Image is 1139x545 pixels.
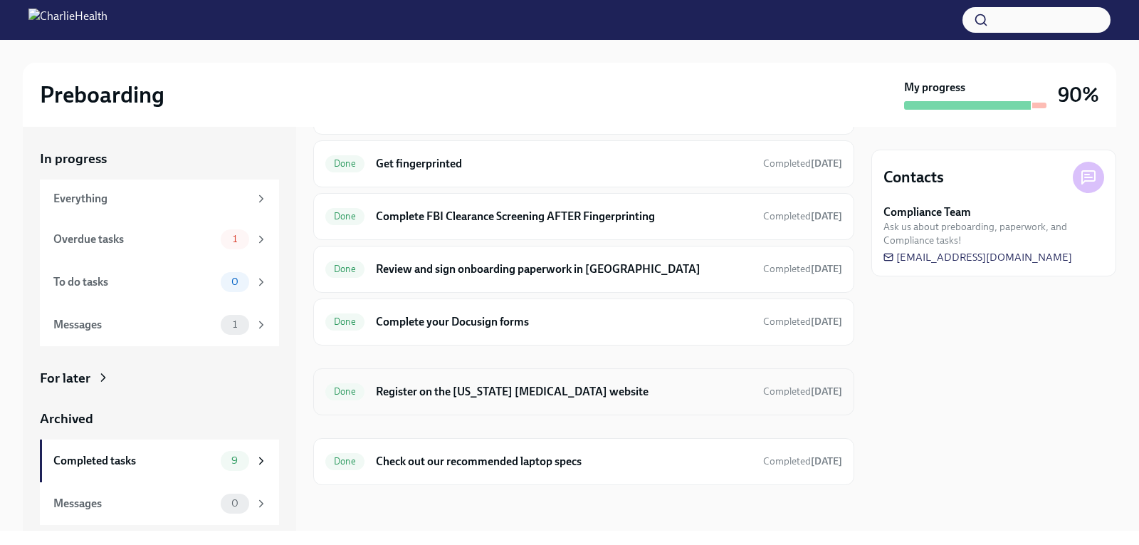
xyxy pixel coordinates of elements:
[763,385,842,398] span: Completed
[325,205,842,228] a: DoneComplete FBI Clearance Screening AFTER FingerprintingCompleted[DATE]
[376,209,752,224] h6: Complete FBI Clearance Screening AFTER Fingerprinting
[811,385,842,398] strong: [DATE]
[811,210,842,222] strong: [DATE]
[40,369,279,388] a: For later
[53,496,215,512] div: Messages
[28,9,107,31] img: CharlieHealth
[763,385,842,398] span: September 10th, 2025 09:07
[904,80,965,95] strong: My progress
[40,482,279,525] a: Messages0
[883,204,971,220] strong: Compliance Team
[763,263,842,275] span: Completed
[1058,82,1099,108] h3: 90%
[40,410,279,428] a: Archived
[376,156,752,172] h6: Get fingerprinted
[325,158,364,169] span: Done
[325,258,842,281] a: DoneReview and sign onboarding paperwork in [GEOGRAPHIC_DATA]Completed[DATE]
[40,369,90,388] div: For later
[883,250,1072,264] a: [EMAIL_ADDRESS][DOMAIN_NAME]
[763,209,842,223] span: September 11th, 2025 12:11
[763,455,842,467] span: Completed
[53,232,215,247] div: Overdue tasks
[325,456,364,467] span: Done
[763,315,842,328] span: September 9th, 2025 08:49
[883,220,1104,247] span: Ask us about preboarding, paperwork, and Compliance tasks!
[40,150,279,168] a: In progress
[325,316,364,327] span: Done
[763,316,842,328] span: Completed
[223,498,247,509] span: 0
[325,211,364,222] span: Done
[811,157,842,170] strong: [DATE]
[325,311,842,333] a: DoneComplete your Docusign formsCompleted[DATE]
[325,380,842,403] a: DoneRegister on the [US_STATE] [MEDICAL_DATA] websiteCompleted[DATE]
[40,180,279,218] a: Everything
[763,157,842,170] span: September 11th, 2025 12:10
[376,454,752,469] h6: Check out our recommended laptop specs
[811,455,842,467] strong: [DATE]
[223,276,247,287] span: 0
[325,450,842,473] a: DoneCheck out our recommended laptop specsCompleted[DATE]
[376,384,752,400] h6: Register on the [US_STATE] [MEDICAL_DATA] website
[40,218,279,261] a: Overdue tasks1
[53,274,215,290] div: To do tasks
[40,440,279,482] a: Completed tasks9
[40,303,279,346] a: Messages1
[53,191,249,207] div: Everything
[325,152,842,175] a: DoneGet fingerprintedCompleted[DATE]
[53,453,215,469] div: Completed tasks
[763,262,842,276] span: September 10th, 2025 09:20
[763,210,842,222] span: Completed
[883,167,944,188] h4: Contacts
[223,455,246,466] span: 9
[325,386,364,397] span: Done
[325,264,364,274] span: Done
[53,317,215,333] div: Messages
[811,263,842,275] strong: [DATE]
[376,261,752,277] h6: Review and sign onboarding paperwork in [GEOGRAPHIC_DATA]
[376,314,752,330] h6: Complete your Docusign forms
[40,261,279,303] a: To do tasks0
[763,157,842,170] span: Completed
[224,319,246,330] span: 1
[40,81,164,109] h2: Preboarding
[224,234,246,244] span: 1
[763,455,842,468] span: September 10th, 2025 09:28
[811,316,842,328] strong: [DATE]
